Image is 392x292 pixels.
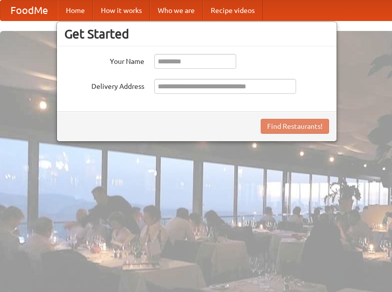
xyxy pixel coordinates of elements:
[261,119,329,134] button: Find Restaurants!
[58,0,93,20] a: Home
[93,0,150,20] a: How it works
[0,0,58,20] a: FoodMe
[203,0,263,20] a: Recipe videos
[64,79,144,91] label: Delivery Address
[64,54,144,66] label: Your Name
[150,0,203,20] a: Who we are
[64,26,329,41] h3: Get Started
